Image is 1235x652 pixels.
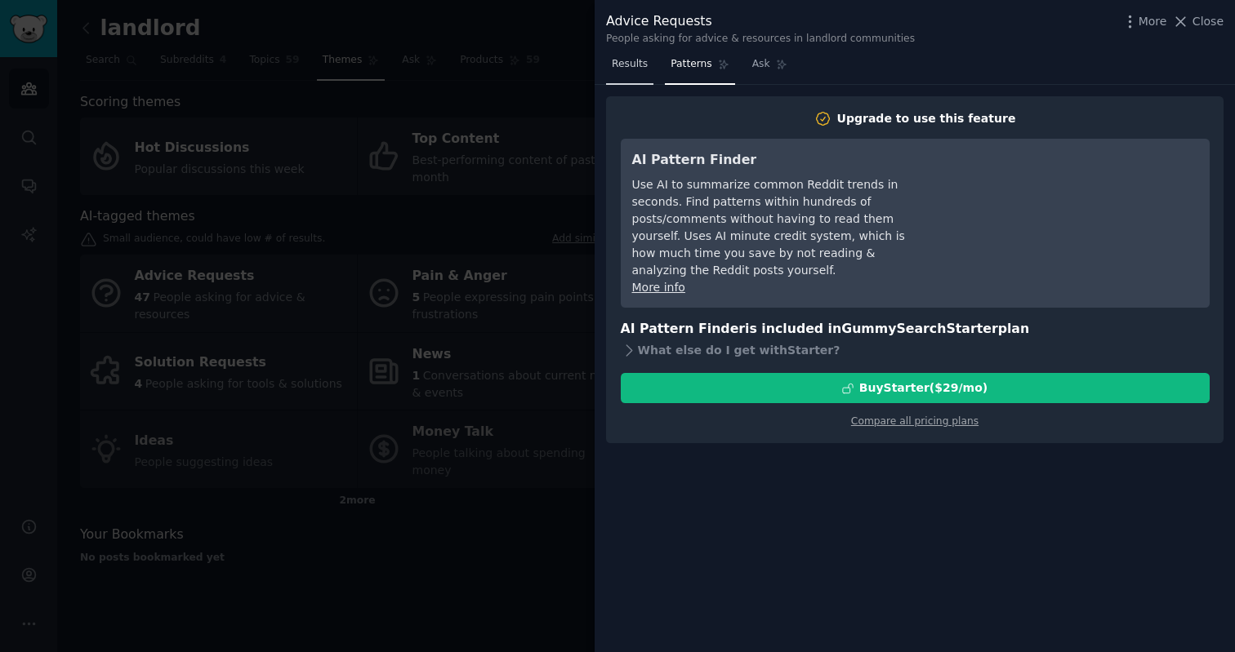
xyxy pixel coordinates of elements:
[621,319,1210,339] h3: AI Pattern Finder is included in plan
[632,176,930,279] div: Use AI to summarize common Reddit trends in seconds. Find patterns within hundreds of posts/comme...
[606,51,653,85] a: Results
[851,415,979,427] a: Compare all pricing plans
[632,281,685,294] a: More info
[612,57,648,72] span: Results
[1139,13,1167,30] span: More
[621,339,1210,361] div: What else do I get with Starter ?
[632,150,930,171] h3: AI Pattern Finder
[859,379,988,397] div: Buy Starter ($ 29 /mo )
[606,11,915,32] div: Advice Requests
[671,57,711,72] span: Patterns
[1193,13,1224,30] span: Close
[1121,13,1167,30] button: More
[606,32,915,47] div: People asking for advice & resources in landlord communities
[665,51,734,85] a: Patterns
[953,150,1198,273] iframe: YouTube video player
[747,51,793,85] a: Ask
[621,373,1210,403] button: BuyStarter($29/mo)
[1172,13,1224,30] button: Close
[837,110,1016,127] div: Upgrade to use this feature
[841,321,997,336] span: GummySearch Starter
[752,57,770,72] span: Ask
